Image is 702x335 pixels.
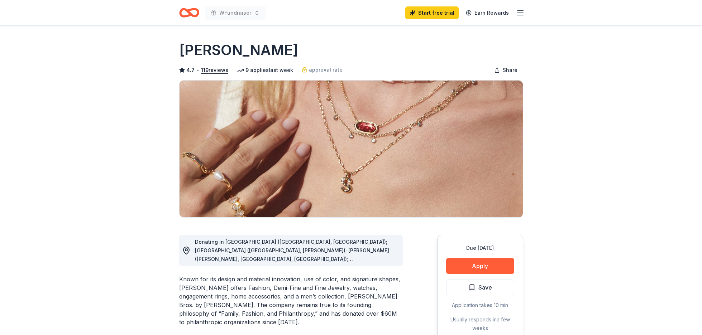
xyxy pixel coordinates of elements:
div: Due [DATE] [446,244,514,252]
span: Share [503,66,517,74]
a: Start free trial [405,6,459,19]
button: Share [488,63,523,77]
span: approval rate [309,65,343,74]
div: 9 applies last week [237,66,293,74]
a: Earn Rewards [462,6,513,19]
div: Usually responds in a few weeks [446,315,514,332]
a: Home [179,4,199,21]
button: Save [446,280,514,295]
span: WFundraiser [219,9,251,17]
button: Apply [446,258,514,274]
button: 119reviews [201,66,228,74]
div: Application takes 10 min [446,301,514,310]
img: Image for Kendra Scott [180,81,523,217]
a: approval rate [302,65,343,74]
button: WFundraiser [205,6,266,20]
span: 4.7 [186,66,195,74]
span: • [196,67,199,73]
div: Known for its design and material innovation, use of color, and signature shapes, [PERSON_NAME] o... [179,275,403,326]
span: Save [478,283,492,292]
h1: [PERSON_NAME] [179,40,298,60]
